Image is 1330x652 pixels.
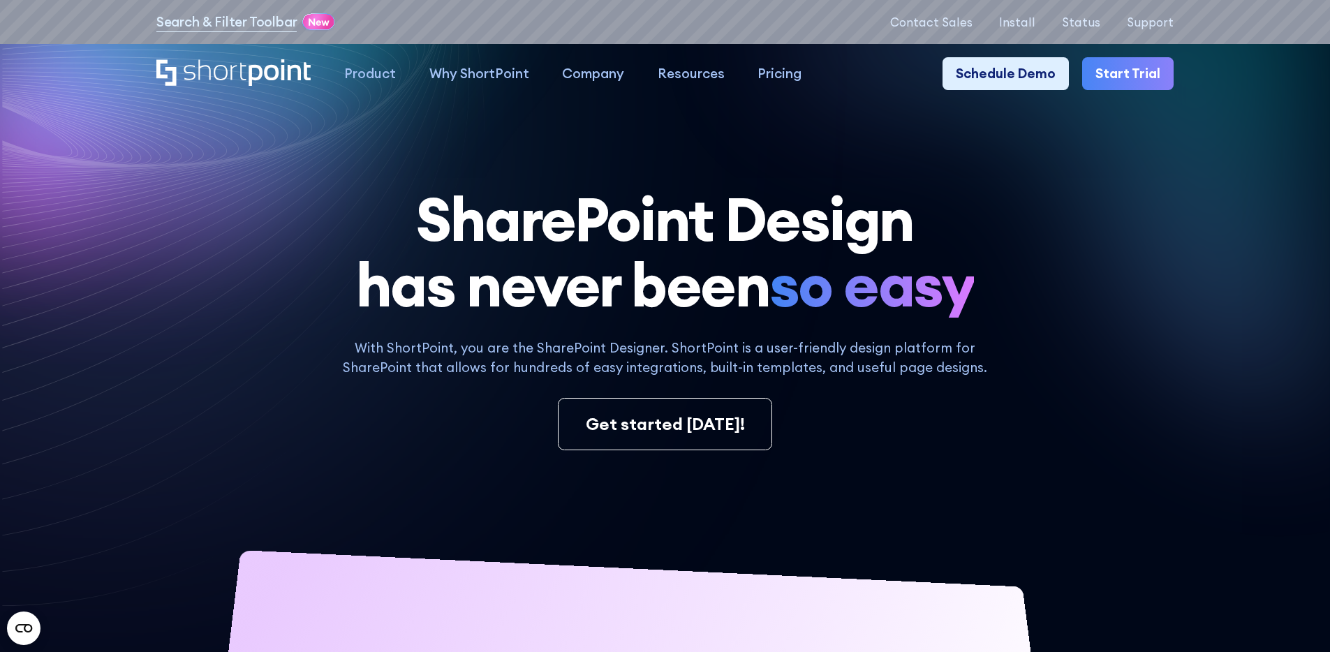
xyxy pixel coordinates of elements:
[344,64,396,84] div: Product
[758,64,801,84] div: Pricing
[429,64,529,84] div: Why ShortPoint
[156,186,1174,318] h1: SharePoint Design has never been
[7,612,40,645] button: Open CMP widget
[741,57,819,91] a: Pricing
[658,64,725,84] div: Resources
[545,57,641,91] a: Company
[1082,57,1174,91] a: Start Trial
[586,412,745,437] div: Get started [DATE]!
[1260,585,1330,652] iframe: Chat Widget
[413,57,546,91] a: Why ShortPoint
[769,252,974,318] span: so easy
[641,57,741,91] a: Resources
[1127,15,1174,29] a: Support
[999,15,1035,29] a: Install
[943,57,1069,91] a: Schedule Demo
[1062,15,1100,29] a: Status
[327,57,413,91] a: Product
[328,338,1001,378] p: With ShortPoint, you are the SharePoint Designer. ShortPoint is a user-friendly design platform f...
[562,64,624,84] div: Company
[558,398,771,451] a: Get started [DATE]!
[156,59,311,88] a: Home
[890,15,973,29] a: Contact Sales
[156,12,297,32] a: Search & Filter Toolbar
